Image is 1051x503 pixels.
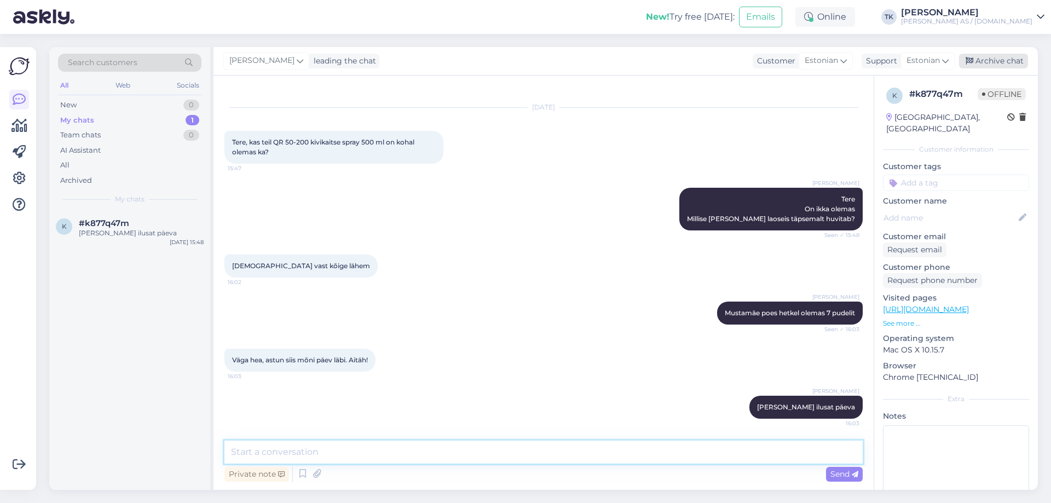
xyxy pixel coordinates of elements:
div: Socials [175,78,201,92]
div: TK [881,9,897,25]
div: Archived [60,175,92,186]
span: Estonian [805,55,838,67]
div: leading the chat [309,55,376,67]
div: 0 [183,100,199,111]
div: Private note [224,467,289,482]
span: Seen ✓ 16:03 [818,325,859,333]
span: Send [830,469,858,479]
span: Search customers [68,57,137,68]
div: [DATE] [224,102,863,112]
p: Customer phone [883,262,1029,273]
div: My chats [60,115,94,126]
div: Request email [883,242,946,257]
span: k [892,91,897,100]
span: 16:03 [818,419,859,427]
p: Chrome [TECHNICAL_ID] [883,372,1029,383]
div: 1 [186,115,199,126]
div: [PERSON_NAME] ilusat päeva [79,228,204,238]
p: Mac OS X 10.15.7 [883,344,1029,356]
p: Browser [883,360,1029,372]
span: Seen ✓ 15:48 [818,231,859,239]
b: New! [646,11,669,22]
img: Askly Logo [9,56,30,77]
div: [PERSON_NAME] [901,8,1032,17]
div: All [58,78,71,92]
div: # k877q47m [909,88,978,101]
div: Support [862,55,897,67]
span: 15:47 [228,164,269,172]
div: Team chats [60,130,101,141]
span: Mustamäe poes hetkel olemas 7 pudelit [725,309,855,317]
input: Add name [883,212,1017,224]
span: 16:03 [228,372,269,380]
span: Offline [978,88,1026,100]
div: Web [113,78,132,92]
div: Archive chat [959,54,1028,68]
span: Estonian [906,55,940,67]
div: [PERSON_NAME] AS / [DOMAIN_NAME] [901,17,1032,26]
p: Customer email [883,231,1029,242]
button: Emails [739,7,782,27]
span: 16:02 [228,278,269,286]
div: Customer information [883,144,1029,154]
p: Notes [883,411,1029,422]
p: Customer name [883,195,1029,207]
div: New [60,100,77,111]
div: Extra [883,394,1029,404]
span: [DEMOGRAPHIC_DATA] vast kõige lähem [232,262,370,270]
span: #k877q47m [79,218,129,228]
span: Väga hea, astun siis mõni päev läbi. Aitäh! [232,356,368,364]
div: AI Assistant [60,145,101,156]
span: [PERSON_NAME] [229,55,294,67]
span: [PERSON_NAME] [812,387,859,395]
span: Tere, kas teil QR 50-200 kivikaitse spray 500 ml on kohal olemas ka? [232,138,416,156]
div: Request phone number [883,273,982,288]
div: Online [795,7,855,27]
div: 0 [183,130,199,141]
p: Customer tags [883,161,1029,172]
div: All [60,160,70,171]
a: [PERSON_NAME][PERSON_NAME] AS / [DOMAIN_NAME] [901,8,1044,26]
div: [DATE] 15:48 [170,238,204,246]
span: My chats [115,194,145,204]
input: Add a tag [883,175,1029,191]
span: [PERSON_NAME] [812,179,859,187]
div: [GEOGRAPHIC_DATA], [GEOGRAPHIC_DATA] [886,112,1007,135]
div: Customer [753,55,795,67]
span: [PERSON_NAME] [812,293,859,301]
a: [URL][DOMAIN_NAME] [883,304,969,314]
p: See more ... [883,319,1029,328]
span: [PERSON_NAME] ilusat päeva [757,403,855,411]
div: Try free [DATE]: [646,10,735,24]
p: Visited pages [883,292,1029,304]
p: Operating system [883,333,1029,344]
span: k [62,222,67,230]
